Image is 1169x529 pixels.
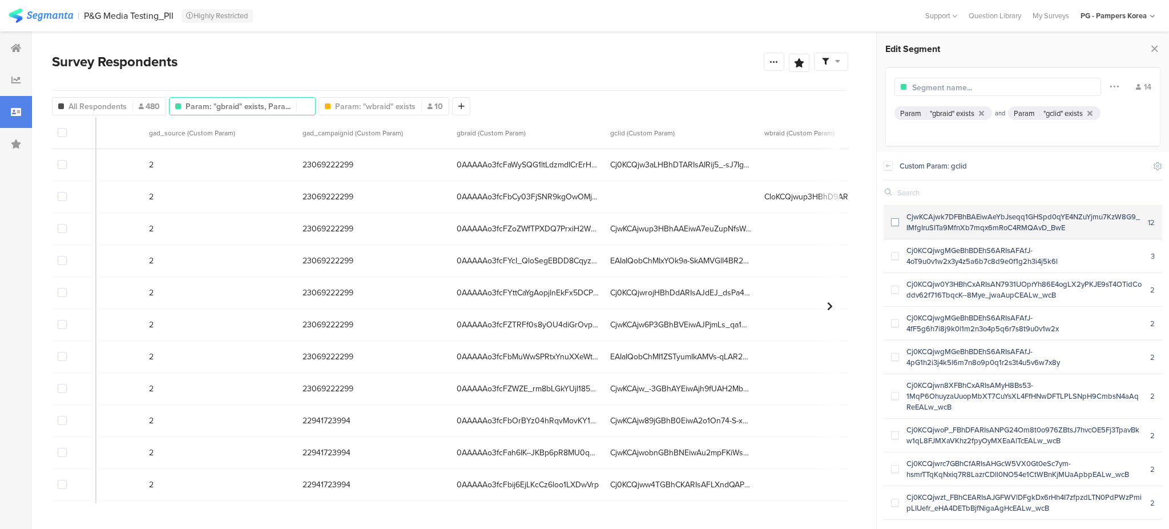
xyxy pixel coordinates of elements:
span: 0AAAAAo3fcFYcI_QloSegEBDD8CqyzJSsU [457,255,599,267]
span: Survey Respondents [52,51,178,72]
span: CjwKCAjw89jGBhB0EiwA2o1On74-S-xCC5kVl6H8IUNTrbBcjIIOYbkWcEiRTq5-bmIDdk-mB9MBghoCGn0QAvD_BwE [610,415,753,427]
span: 23069222299 [303,351,445,363]
span: 2 [149,223,292,235]
div: Cj0KCQjwn8XFBhCxARIsAMyH8Bs53-1MqP6OhuyzaUuopMbXT7CuYsXL4FfHNwDFTLPLSNpH9CmbsN4aAqReEALw_wcB [899,380,1150,412]
span: gclid (Custom Param) [610,128,675,138]
span: Param: "gbraid" exists, Para... [186,101,291,113]
a: My Surveys [1027,10,1075,21]
span: Cj0KCQjw3aLHBhDTARIsAIRij5_-sJ7IggRBGpXkpzvSzBKfhTM8iURtwewxDjSDiG5IYfQkErc6utkaAhhBEALw_wcB [610,159,753,171]
div: "gclid" exists [1043,108,1083,119]
div: Cj0KCQjwoP_FBhDFARIsANPG24Om8t0o976ZBtsJ7hvcOE5Fj3TpavBkw1qL8FJMXaVKhz2fpyOyMXEaAlTcEALw_wcB [899,424,1150,446]
span: 23069222299 [303,191,445,203]
div: 2 [1150,352,1155,363]
span: Cj0KCQjww4TGBhCKARIsAFLXndQAPkFxT7cnEMt-h9E0G5CW2VlVDSp2RpccOzLtDu-fOlli_0OSJncaAvknEALw_wcB [610,479,753,491]
span: 0AAAAAo3fcFZoZWfTPXDQ7PrxiH2W3qwWD [457,223,599,235]
div: 3 [1151,251,1155,262]
div: Cj0KCQjw0Y3HBhCxARIsAN7931UOprYh86E4ogLX2yPKJE9sT4OTidCoddv62f716TbqcK--8Mye_jwaAupCEALw_wcB [899,279,1150,300]
span: gad_source (Custom Param) [149,128,235,138]
span: wbraid (Custom Param) [764,128,835,138]
span: 23069222299 [303,223,445,235]
div: 12 [1148,217,1155,228]
div: 14 [1136,81,1151,93]
span: 2 [149,447,292,459]
div: 2 [1150,318,1155,329]
span: 23069222299 [303,319,445,331]
span: 23069222299 [303,159,445,171]
span: 2 [149,159,292,171]
span: Param: "wbraid" exists [335,101,416,113]
span: EAIaIQobChMI1ZSTyumIkAMVs-qLAR20VCbqEAEYASAAEgKmCPD_BwE [610,351,753,363]
span: 0AAAAAo3fcFah6IK--JKBp6pR8MU0qytkV [457,447,599,459]
input: Segment name... [912,82,1011,94]
span: 0AAAAAo3fcFZWZE_rm8bLGkYUjl185kFf0 [457,383,599,395]
div: Cj0KCQjwgMGeBhBDEhS6ARIsAFAfJ-4fF5g6h7i8j9k0l1m2n3o4p5q6r7s8t9u0v1w2x [899,312,1150,334]
span: 0AAAAAo3fcFZTRFf0s8yOU4diGrOvpQmB2 [457,319,599,331]
div: and [992,109,1008,118]
span: 0AAAAAo3fcFbOrBYz04hRqvMovKY1OZvU6 [457,415,599,427]
span: 2 [149,383,292,395]
div: Cj0KCQjwrc7GBhCfARIsAHGcW5VX0Gt0eSc7ym-hsmrTTqKqNxiq7R8LazrCDll0NO54e1CtWBnKjMUaApbpEALw_wcB [899,458,1150,480]
div: Custom Param: gclid [900,161,1146,171]
div: Param [1014,108,1035,119]
div: PG - Pampers Korea [1081,10,1147,21]
span: 2 [149,255,292,267]
div: Cj0KCQjwgMGeBhBDEhS6ARIsAFAfJ-4pG1h2i3j4k5l6m7n8o9p0q1r2s3t4u5v6w7x8y [899,346,1150,368]
div: Param [900,108,921,119]
span: CjwKCAjw6P3GBhBVEiwAJPjmLs_qa1D4mLaWpTKnL7QDo1U3V1LDSYTiuvUrzI90462kJ8jwoAy39hoCAfMQAvD_BwE [610,319,753,331]
span: 0AAAAAo3fcFbMuWwSPRtxYnuXXeWt1SAF- [457,351,599,363]
span: EAIaIQobChMIxYOk9a-SkAMVGlI4BR2D1zpYEAEYASAAEgJSm_D_BwE [610,255,753,267]
span: 0AAAAAo3fcFYttCaYgAopjlnEkFx5DCPEy [457,287,599,299]
span: Cj0KCQjwrojHBhDdARIsAJdEJ_dsPa4vcCH4c-VR9JtjXUxU_RKdYqxlR-db5SHejPm1byIdpaxAjHYaArzWEALw_wcB [610,287,753,299]
span: CjwKCAjwobnGBhBNEiwAu2mpFKiWswZwbxEeg0dMGuvzxJ9EJVXnqT3aBLjqAb5OwqcAk_oAZ1py2BoCfiMQAvD_BwE [610,447,753,459]
div: Cj0KCQjwgMGeBhBDEhS6ARIsAFAfJ-4oT9u0v1w2x3y4z5a6b7c8d9e0f1g2h3i4j5k6l [899,245,1151,267]
div: Highly Restricted [182,9,253,23]
span: CjwKCAjw_-3GBhAYEiwAjh9fUAH2Mbq10FPttRlIyfbiuDgQEGnm_JkYgnHyKMgeKABL6zuIrEI2EhoC2IMQAvD_BwE [610,383,753,395]
span: 23069222299 [303,383,445,395]
span: 0AAAAAo3fcFaWySQG1ltLdzmdICrErHkJp [457,159,599,171]
div: 2 [1150,464,1155,475]
div: Support [925,7,957,25]
span: 2 [149,319,292,331]
span: gad_campaignid (Custom Param) [303,128,403,138]
div: 2 [1150,284,1155,295]
span: 480 [139,101,160,113]
span: 0AAAAAo3fcFbCy03FjSNR9kgOwOMjo6bqN [457,191,599,203]
div: "gbraid" exists [930,108,974,119]
div: 2 [1150,391,1155,402]
div: P&G Media Testing_PII [84,10,174,21]
span: 22941723994 [303,447,445,459]
span: All Respondents [68,101,127,113]
a: Question Library [963,10,1027,21]
span: 2 [149,287,292,299]
div: | [78,9,79,22]
span: 2 [149,351,292,363]
img: segmanta logo [9,9,73,23]
span: 23069222299 [303,287,445,299]
span: 23069222299 [303,255,445,267]
span: 22941723994 [303,415,445,427]
div: CjwKCAjwk7DFBhBAEiwAeYbJseqq1GHSpd0qYE4NZuYjmu7KzW8G9_IMfgIruSITa9MfnXb7mqx6mRoC4RMQAvD_BwE [899,211,1148,233]
input: Search [897,187,987,198]
span: 10 [428,101,443,113]
span: 0AAAAAo3fcFbij6EjLKcCz6loo1LXDwVrp [457,479,599,491]
div: 2 [1150,430,1155,441]
span: 2 [149,479,292,491]
span: 22941723994 [303,479,445,491]
span: 2 [149,415,292,427]
span: CloKCQjwup3HBhD9ARJJAPOuVQhSeLmTSqdkPnKJ3TXCZhMDKIlb-7PDIgCKgBc5z8qgRHSIbSorUW8MvghSKX04XEbviyYCp... [764,191,907,203]
span: Edit Segment [885,42,940,55]
span: CjwKCAjwup3HBhAAEiwA7euZupNfsWaOaAYPiw8N7bRSBOQWOv003zhlV6IpcV58SW5HuMI2wVB6whoCiq8QAvD_BwE [610,223,753,235]
div: 2 [1150,498,1155,508]
div: Cj0KCQjwzt_FBhCEARIsAJGFWVlDFgkDx6rHh4I7zfpzdLTN0PdPWzPmipLIUefr_eHA4DETbBjfNigaAgHcEALw_wcB [899,492,1150,514]
span: gbraid (Custom Param) [457,128,526,138]
span: 2 [149,191,292,203]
